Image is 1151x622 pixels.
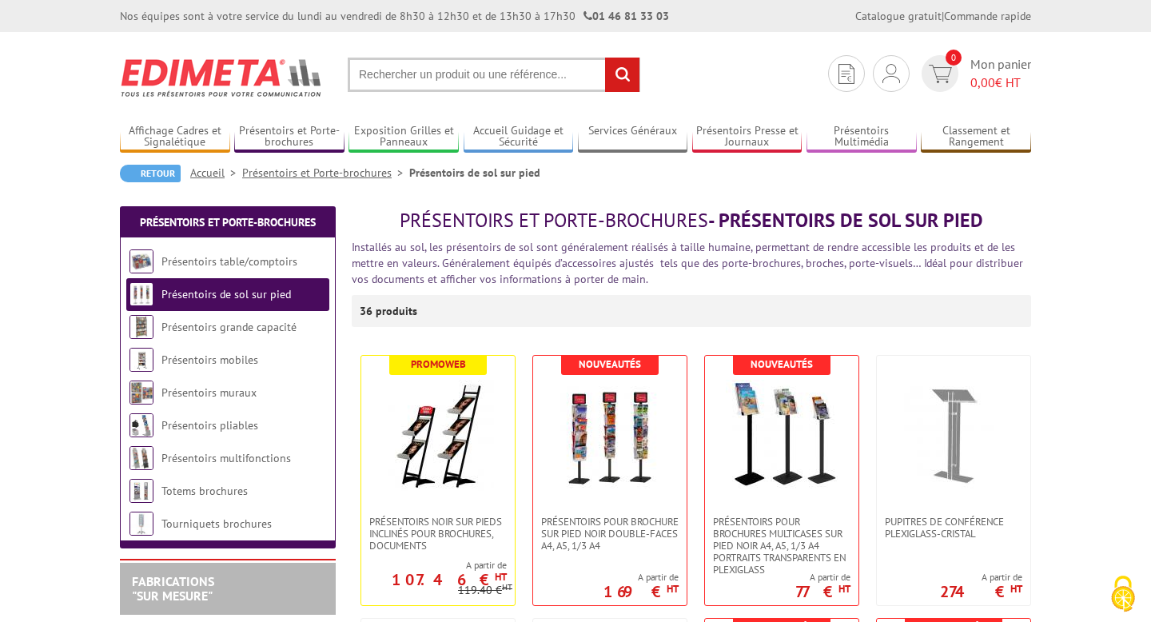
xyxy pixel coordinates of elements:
[838,582,850,596] sup: HT
[855,9,942,23] a: Catalogue gratuit
[161,254,297,269] a: Présentoirs table/comptoirs
[806,124,917,150] a: Présentoirs Multimédia
[940,587,1022,596] p: 274 €
[382,380,494,491] img: Présentoirs NOIR sur pieds inclinés pour brochures, documents
[726,380,838,492] img: Présentoirs pour brochures multicases sur pied NOIR A4, A5, 1/3 A4 Portraits transparents en plex...
[495,570,507,584] sup: HT
[940,571,1022,584] span: A partir de
[352,210,1031,231] h1: - Présentoirs de sol sur pied
[795,587,850,596] p: 77 €
[361,516,515,552] a: Présentoirs NOIR sur pieds inclinés pour brochures, documents
[392,575,507,584] p: 107.46 €
[533,516,687,552] a: Présentoirs pour brochure sur pied NOIR double-faces A4, A5, 1/3 A4
[502,581,512,592] sup: HT
[921,124,1031,150] a: Classement et Rangement
[579,357,641,371] b: Nouveautés
[882,64,900,83] img: devis rapide
[129,381,153,405] img: Présentoirs muraux
[838,64,854,84] img: devis rapide
[667,582,679,596] sup: HT
[458,584,512,596] p: 119.40 €
[129,479,153,503] img: Totems brochures
[161,385,257,400] a: Présentoirs muraux
[603,587,679,596] p: 169 €
[348,124,459,150] a: Exposition Grilles et Panneaux
[242,165,409,180] a: Présentoirs et Porte-brochures
[603,571,679,584] span: A partir de
[161,484,248,498] a: Totems brochures
[795,571,850,584] span: A partir de
[541,516,679,552] span: Présentoirs pour brochure sur pied NOIR double-faces A4, A5, 1/3 A4
[411,357,466,371] b: Promoweb
[352,240,1023,286] font: Installés au sol, les présentoirs de sol sont généralement réalisés à taille humaine, permettant ...
[129,348,153,372] img: Présentoirs mobiles
[129,282,153,306] img: Présentoirs de sol sur pied
[369,516,507,552] span: Présentoirs NOIR sur pieds inclinés pour brochures, documents
[583,9,669,23] strong: 01 46 81 33 03
[713,516,850,576] span: Présentoirs pour brochures multicases sur pied NOIR A4, A5, 1/3 A4 Portraits transparents en plex...
[120,165,181,182] a: Retour
[120,48,324,107] img: Edimeta
[161,451,291,465] a: Présentoirs multifonctions
[751,357,813,371] b: Nouveautés
[855,8,1031,24] div: |
[1103,574,1143,614] img: Cookies (fenêtre modale)
[234,124,345,150] a: Présentoirs et Porte-brochures
[898,380,1010,492] img: Pupitres de conférence plexiglass-cristal
[140,215,316,229] a: Présentoirs et Porte-brochures
[970,74,1031,92] span: € HT
[129,413,153,437] img: Présentoirs pliables
[464,124,574,150] a: Accueil Guidage et Sécurité
[409,165,540,181] li: Présentoirs de sol sur pied
[918,55,1031,92] a: devis rapide 0 Mon panier 0,00€ HT
[161,287,291,301] a: Présentoirs de sol sur pied
[1095,568,1151,622] button: Cookies (fenêtre modale)
[190,165,242,180] a: Accueil
[944,9,1031,23] a: Commande rapide
[885,516,1022,540] span: Pupitres de conférence plexiglass-cristal
[129,249,153,273] img: Présentoirs table/comptoirs
[705,516,858,576] a: Présentoirs pour brochures multicases sur pied NOIR A4, A5, 1/3 A4 Portraits transparents en plex...
[360,295,420,327] p: 36 produits
[554,380,666,492] img: Présentoirs pour brochure sur pied NOIR double-faces A4, A5, 1/3 A4
[605,58,639,92] input: rechercher
[692,124,803,150] a: Présentoirs Presse et Journaux
[946,50,962,66] span: 0
[877,516,1030,540] a: Pupitres de conférence plexiglass-cristal
[129,446,153,470] img: Présentoirs multifonctions
[161,353,258,367] a: Présentoirs mobiles
[578,124,688,150] a: Services Généraux
[161,320,297,334] a: Présentoirs grande capacité
[929,65,952,83] img: devis rapide
[1010,582,1022,596] sup: HT
[970,74,995,90] span: 0,00
[348,58,640,92] input: Rechercher un produit ou une référence...
[161,418,258,433] a: Présentoirs pliables
[129,315,153,339] img: Présentoirs grande capacité
[120,124,230,150] a: Affichage Cadres et Signalétique
[361,559,507,572] span: A partir de
[120,8,669,24] div: Nos équipes sont à votre service du lundi au vendredi de 8h30 à 12h30 et de 13h30 à 17h30
[970,55,1031,92] span: Mon panier
[400,208,708,233] span: Présentoirs et Porte-brochures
